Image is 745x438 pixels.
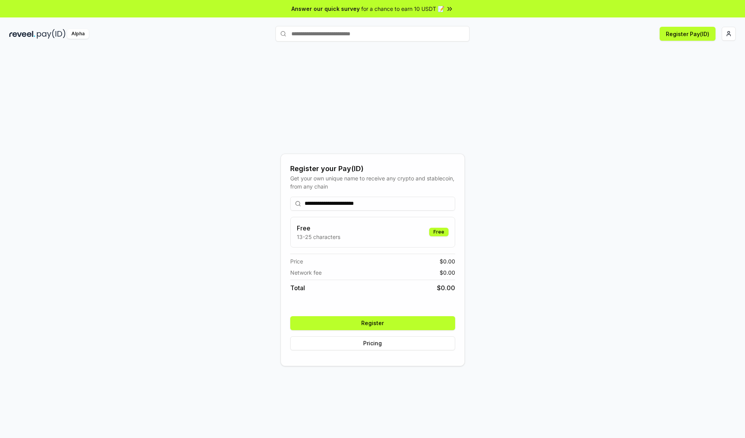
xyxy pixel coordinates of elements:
[9,29,35,39] img: reveel_dark
[290,268,322,277] span: Network fee
[297,233,340,241] p: 13-25 characters
[290,163,455,174] div: Register your Pay(ID)
[429,228,449,236] div: Free
[290,174,455,190] div: Get your own unique name to receive any crypto and stablecoin, from any chain
[67,29,89,39] div: Alpha
[37,29,66,39] img: pay_id
[440,257,455,265] span: $ 0.00
[290,283,305,293] span: Total
[297,223,340,233] h3: Free
[437,283,455,293] span: $ 0.00
[660,27,716,41] button: Register Pay(ID)
[290,316,455,330] button: Register
[290,257,303,265] span: Price
[361,5,444,13] span: for a chance to earn 10 USDT 📝
[440,268,455,277] span: $ 0.00
[291,5,360,13] span: Answer our quick survey
[290,336,455,350] button: Pricing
